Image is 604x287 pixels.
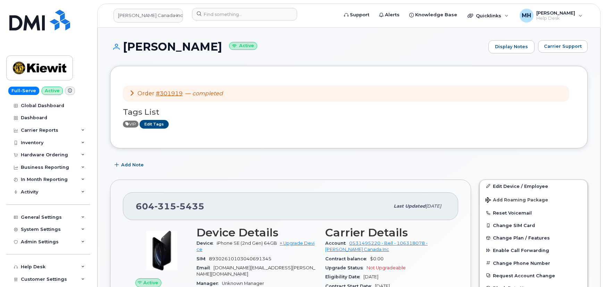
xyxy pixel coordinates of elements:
[480,192,587,207] button: Add Roaming Package
[493,248,549,253] span: Enable Call Forwarding
[367,265,406,270] span: Not Upgradeable
[325,274,363,279] span: Eligibility Date
[480,269,587,282] button: Request Account Change
[217,241,277,246] span: iPhone SE (2nd Gen) 64GB
[192,90,223,97] em: completed
[394,203,426,209] span: Last updated
[370,256,384,261] span: $0.00
[196,256,209,261] span: SIM
[123,121,139,128] span: Active
[325,256,370,261] span: Contract balance
[196,226,317,239] h3: Device Details
[185,90,223,97] span: —
[480,257,587,269] button: Change Phone Number
[110,159,150,171] button: Add Note
[363,274,378,279] span: [DATE]
[154,201,176,211] span: 315
[480,207,587,219] button: Reset Voicemail
[480,232,587,244] button: Change Plan / Features
[485,197,548,204] span: Add Roaming Package
[480,244,587,256] button: Enable Call Forwarding
[325,241,349,246] span: Account
[426,203,441,209] span: [DATE]
[229,42,257,50] small: Active
[196,265,213,270] span: Email
[196,265,315,277] span: [DOMAIN_NAME][EMAIL_ADDRESS][PERSON_NAME][DOMAIN_NAME]
[480,180,587,192] a: Edit Device / Employee
[209,256,271,261] span: 89302610103040691345
[222,281,264,286] span: Unknown Manager
[141,230,183,271] img: image20231002-3703462-1mz9tax.jpeg
[110,41,485,53] h1: [PERSON_NAME]
[196,241,217,246] span: Device
[488,40,535,53] a: Display Notes
[574,257,599,282] iframe: Messenger Launcher
[121,162,144,168] span: Add Note
[137,90,154,97] span: Order
[176,201,204,211] span: 5435
[143,279,158,286] span: Active
[325,265,367,270] span: Upgrade Status
[136,201,204,211] span: 604
[480,219,587,232] button: Change SIM Card
[493,235,550,241] span: Change Plan / Features
[196,281,222,286] span: Manager
[156,90,183,97] a: #301919
[325,226,446,239] h3: Carrier Details
[538,40,588,53] button: Carrier Support
[544,43,582,50] span: Carrier Support
[123,108,575,116] h3: Tags List
[325,241,428,252] a: 0531495220 - Bell - 106318078 - [PERSON_NAME] Canada Inc
[140,120,169,129] a: Edit Tags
